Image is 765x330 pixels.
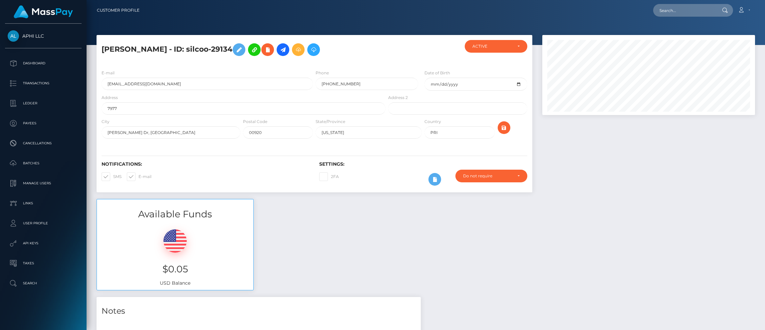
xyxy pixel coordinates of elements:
p: User Profile [8,218,79,228]
a: API Keys [5,235,82,252]
label: 2FA [319,172,339,181]
h3: Available Funds [97,208,253,221]
a: Search [5,275,82,292]
img: APHI LLC [8,30,19,42]
label: State/Province [316,119,345,125]
span: APHI LLC [5,33,82,39]
button: Do not require [455,170,527,182]
a: User Profile [5,215,82,232]
a: Initiate Payout [277,43,289,56]
a: Ledger [5,95,82,112]
label: Country [424,119,441,125]
label: Address [102,95,118,101]
p: API Keys [8,238,79,248]
label: E-mail [102,70,115,76]
h6: Settings: [319,161,527,167]
a: Taxes [5,255,82,272]
p: Transactions [8,78,79,88]
label: Phone [316,70,329,76]
p: Dashboard [8,58,79,68]
img: USD.png [163,229,187,253]
a: Manage Users [5,175,82,192]
label: Address 2 [388,95,408,101]
h5: [PERSON_NAME] - ID: silcoo-29134 [102,40,382,59]
h3: $0.05 [102,263,248,276]
label: E-mail [127,172,151,181]
label: City [102,119,110,125]
p: Cancellations [8,138,79,148]
p: Payees [8,118,79,128]
p: Links [8,198,79,208]
p: Search [8,278,79,288]
img: MassPay Logo [14,5,73,18]
label: Postal Code [243,119,267,125]
a: Payees [5,115,82,132]
p: Manage Users [8,178,79,188]
p: Batches [8,158,79,168]
a: Batches [5,155,82,172]
p: Ledger [8,98,79,108]
a: Links [5,195,82,212]
label: SMS [102,172,122,181]
h6: Notifications: [102,161,309,167]
h4: Notes [102,305,416,317]
a: Customer Profile [97,3,139,17]
p: Taxes [8,258,79,268]
div: Do not require [463,173,512,179]
a: Dashboard [5,55,82,72]
a: Cancellations [5,135,82,152]
button: ACTIVE [465,40,527,53]
a: Transactions [5,75,82,92]
div: ACTIVE [472,44,512,49]
input: Search... [653,4,716,17]
label: Date of Birth [424,70,450,76]
div: USD Balance [97,221,253,290]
